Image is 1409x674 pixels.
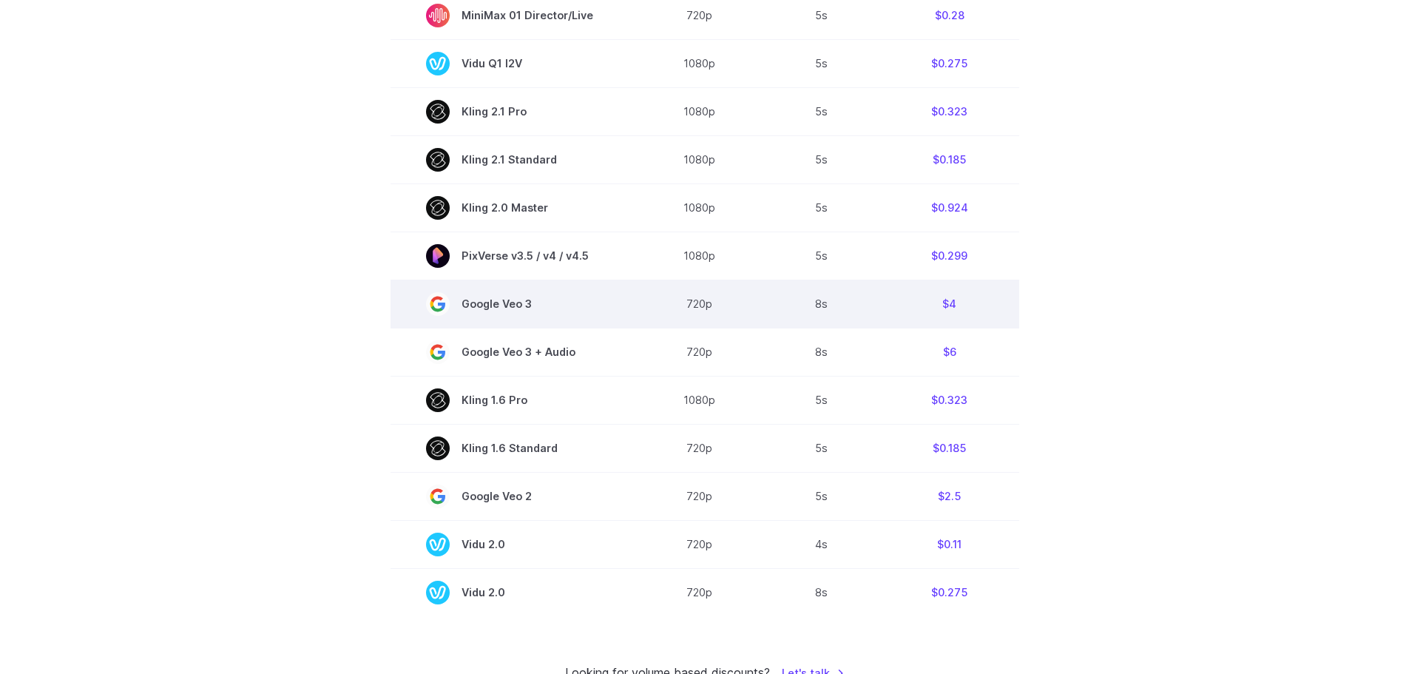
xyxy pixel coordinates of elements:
[636,39,763,87] td: 1080p
[426,485,601,508] span: Google Veo 2
[880,424,1019,472] td: $0.185
[426,388,601,412] span: Kling 1.6 Pro
[880,280,1019,328] td: $4
[763,39,880,87] td: 5s
[426,148,601,172] span: Kling 2.1 Standard
[426,581,601,604] span: Vidu 2.0
[763,472,880,520] td: 5s
[763,424,880,472] td: 5s
[880,520,1019,568] td: $0.11
[636,87,763,135] td: 1080p
[426,52,601,75] span: Vidu Q1 I2V
[426,340,601,364] span: Google Veo 3 + Audio
[636,568,763,616] td: 720p
[636,280,763,328] td: 720p
[636,135,763,183] td: 1080p
[636,183,763,232] td: 1080p
[880,376,1019,424] td: $0.323
[880,135,1019,183] td: $0.185
[763,376,880,424] td: 5s
[636,376,763,424] td: 1080p
[636,232,763,280] td: 1080p
[880,328,1019,376] td: $6
[426,437,601,460] span: Kling 1.6 Standard
[880,87,1019,135] td: $0.323
[880,472,1019,520] td: $2.5
[880,568,1019,616] td: $0.275
[636,424,763,472] td: 720p
[763,520,880,568] td: 4s
[426,244,601,268] span: PixVerse v3.5 / v4 / v4.5
[880,39,1019,87] td: $0.275
[426,100,601,124] span: Kling 2.1 Pro
[636,328,763,376] td: 720p
[763,328,880,376] td: 8s
[426,4,601,27] span: MiniMax 01 Director/Live
[763,232,880,280] td: 5s
[763,280,880,328] td: 8s
[880,232,1019,280] td: $0.299
[763,568,880,616] td: 8s
[636,472,763,520] td: 720p
[763,87,880,135] td: 5s
[636,520,763,568] td: 720p
[426,292,601,316] span: Google Veo 3
[426,196,601,220] span: Kling 2.0 Master
[763,135,880,183] td: 5s
[763,183,880,232] td: 5s
[880,183,1019,232] td: $0.924
[426,533,601,556] span: Vidu 2.0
